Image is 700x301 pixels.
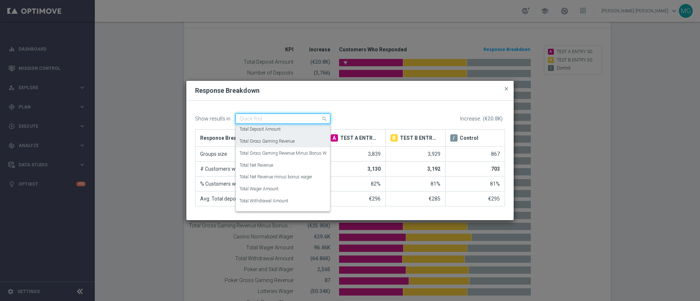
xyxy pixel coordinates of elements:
[390,166,440,171] div: 3,192
[331,151,381,157] div: 3,839
[195,86,260,95] h2: Response Breakdown
[200,196,261,201] div: Avg. Total deposit amount
[240,123,326,135] div: Total Deposit Amount
[236,114,330,124] ng-select: Total Deposit Amount
[240,186,279,192] label: Total Wager Amount
[460,116,481,122] span: Increase:
[240,135,326,147] div: Total Gross Gaming Revenue
[390,151,440,157] div: 3,929
[236,124,330,211] ng-dropdown-panel: Options list
[450,166,500,171] div: 703
[450,134,458,142] span: /
[240,150,339,157] label: Total Gross Gaming Revenue Minus Bonus Wagared
[240,207,326,219] div: Virtual Sport Wager
[240,138,295,144] label: Total Gross Gaming Revenue
[331,181,381,186] div: 82%
[390,196,440,201] div: €285
[195,116,230,122] span: Show resutls in
[390,181,440,186] div: 81%
[331,196,381,201] div: €296
[503,86,509,92] span: close
[195,147,326,162] td: Groups size
[450,196,500,201] div: €295
[240,195,326,207] div: Total Withdrawal Amount
[450,151,500,157] div: 867
[390,134,398,142] span: B
[195,162,326,177] td: # Customers who generated
[331,166,381,171] div: 3,130
[240,162,273,169] label: Total Net Revenue
[340,135,378,140] span: TEST A ENTRY 30
[331,134,338,142] span: A
[240,159,326,171] div: Total Net Revenue
[240,210,276,216] label: Virtual Sport Wager
[483,116,503,122] span: (€20.8K)
[240,183,326,195] div: Total Wager Amount
[200,181,267,186] div: % Customers who generated
[195,130,326,147] th: Response Breakdown
[450,181,500,186] div: 81%
[240,174,312,180] label: Total Net Revenue minus bonus wager
[460,135,478,140] span: Control
[240,147,326,159] div: Total Gross Gaming Revenue Minus Bonus Wagared
[240,198,288,204] label: Total Withdrawal Amount
[240,126,281,132] label: Total Deposit Amount
[240,171,326,183] div: Total Net Revenue minus bonus wager
[400,135,438,140] span: TEST B ENTRY 50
